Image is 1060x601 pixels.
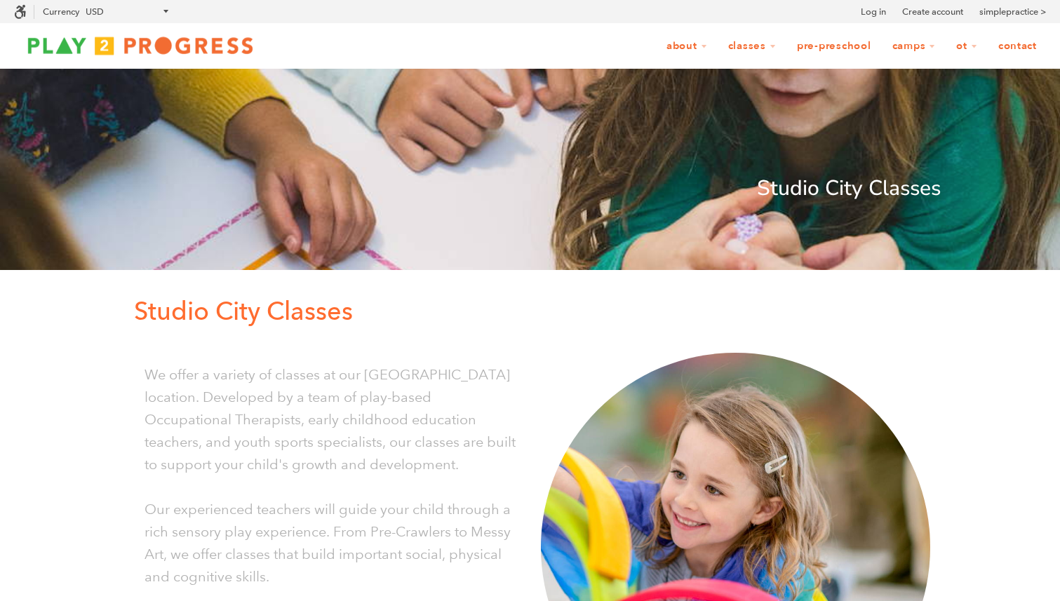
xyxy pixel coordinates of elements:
a: Create account [902,5,963,19]
p: Studio City Classes [134,291,941,332]
label: Currency [43,6,79,17]
a: OT [947,33,986,60]
a: Pre-Preschool [788,33,880,60]
p: Studio City Classes [120,172,941,205]
img: Play2Progress logo [14,32,267,60]
p: We offer a variety of classes at our [GEOGRAPHIC_DATA] location. Developed by a team of play-base... [145,363,520,475]
a: Log in [861,5,886,19]
a: simplepractice > [979,5,1046,19]
p: Our experienced teachers will guide your child through a rich sensory play experience. From Pre-C... [145,498,520,588]
a: Contact [989,33,1046,60]
a: Classes [719,33,785,60]
a: Camps [883,33,945,60]
a: About [657,33,716,60]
